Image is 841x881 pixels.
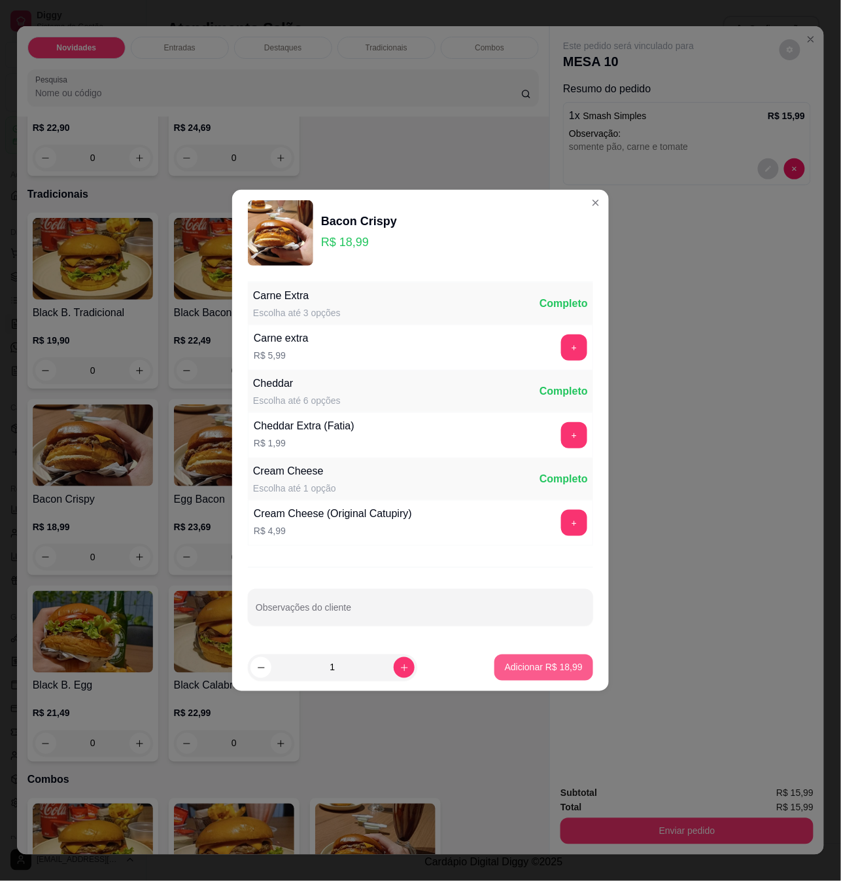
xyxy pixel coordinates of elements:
[253,288,341,304] div: Carne Extra
[561,510,587,536] button: add
[250,657,271,678] button: decrease-product-quantity
[254,524,412,537] p: R$ 4,99
[540,296,588,312] div: Completo
[394,657,415,678] button: increase-product-quantity
[253,482,336,495] div: Escolha até 1 opção
[254,331,309,346] div: Carne extra
[561,422,587,448] button: add
[505,661,583,674] p: Adicionar R$ 18,99
[254,437,354,450] p: R$ 1,99
[254,349,309,362] p: R$ 5,99
[253,376,341,391] div: Cheddar
[540,471,588,487] div: Completo
[321,233,397,251] p: R$ 18,99
[248,200,313,266] img: product-image
[321,212,397,230] div: Bacon Crispy
[585,192,606,213] button: Close
[494,655,593,681] button: Adicionar R$ 18,99
[256,606,585,619] input: Observações do cliente
[540,384,588,399] div: Completo
[561,334,587,361] button: add
[254,418,354,434] div: Cheddar Extra (Fatia)
[253,394,341,407] div: Escolha até 6 opções
[253,463,336,479] div: Cream Cheese
[253,306,341,319] div: Escolha até 3 opções
[254,506,412,522] div: Cream Cheese (Original Catupiry)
